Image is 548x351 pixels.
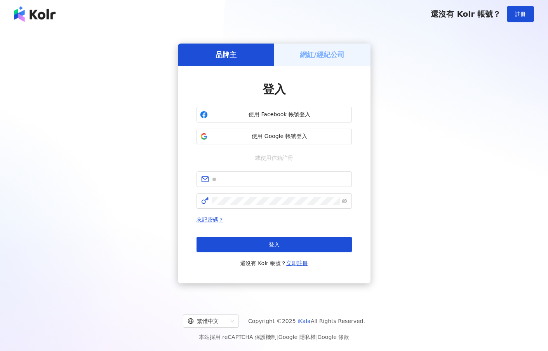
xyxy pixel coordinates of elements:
[277,334,278,340] span: |
[250,154,299,162] span: 或使用信箱註冊
[248,316,365,326] span: Copyright © 2025 All Rights Reserved.
[297,318,311,324] a: iKala
[515,11,526,17] span: 註冊
[507,6,534,22] button: 註冊
[14,6,56,22] img: logo
[197,217,224,223] a: 忘記密碼？
[197,237,352,252] button: 登入
[317,334,349,340] a: Google 條款
[216,50,237,59] h5: 品牌主
[431,9,501,19] span: 還沒有 Kolr 帳號？
[286,260,308,266] a: 立即註冊
[211,111,348,119] span: 使用 Facebook 帳號登入
[197,107,352,122] button: 使用 Facebook 帳號登入
[240,258,308,268] span: 還沒有 Kolr 帳號？
[211,133,348,140] span: 使用 Google 帳號登入
[316,334,318,340] span: |
[278,334,316,340] a: Google 隱私權
[300,50,344,59] h5: 網紅/經紀公司
[269,241,280,248] span: 登入
[342,198,347,204] span: eye-invisible
[188,315,227,327] div: 繁體中文
[263,82,286,96] span: 登入
[197,129,352,144] button: 使用 Google 帳號登入
[199,332,349,342] span: 本站採用 reCAPTCHA 保護機制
